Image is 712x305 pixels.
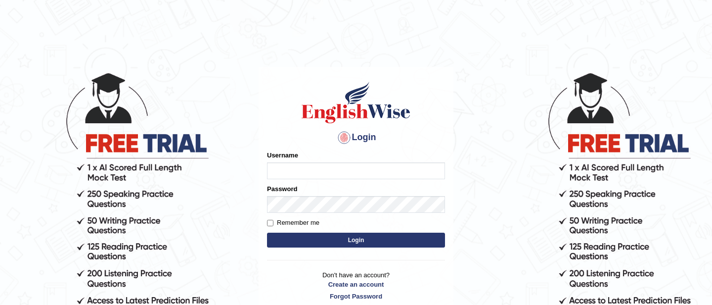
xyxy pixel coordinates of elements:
[267,270,445,301] p: Don't have an account?
[267,184,297,194] label: Password
[267,280,445,289] a: Create an account
[267,218,319,228] label: Remember me
[267,233,445,248] button: Login
[267,292,445,301] a: Forgot Password
[267,130,445,146] h4: Login
[300,80,412,125] img: Logo of English Wise sign in for intelligent practice with AI
[267,220,273,226] input: Remember me
[267,151,298,160] label: Username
